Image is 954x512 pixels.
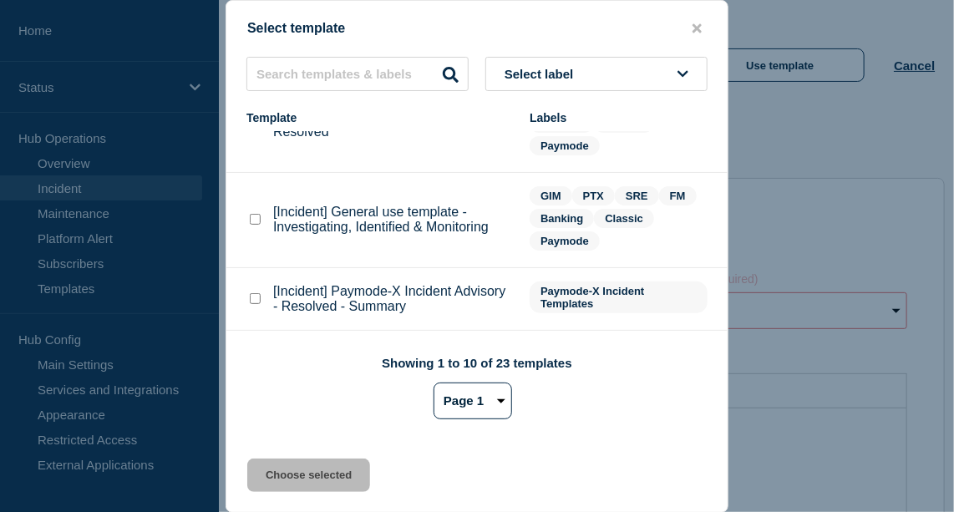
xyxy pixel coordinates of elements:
p: [Incident] Paymode-X Incident Advisory - Resolved - Summary [273,284,513,314]
span: SRE [615,186,659,205]
span: Classic [594,209,654,228]
span: Paymode [530,136,600,155]
button: Choose selected [247,459,370,492]
input: [Incident] Paymode-X Incident Advisory - Resolved - Summary checkbox [250,293,261,304]
span: Select label [505,67,581,81]
div: Template [246,111,513,124]
p: Showing 1 to 10 of 23 templates [382,356,572,370]
span: GIM [530,186,572,205]
span: Paymode-X Incident Templates [530,281,708,313]
span: PTX [572,186,615,205]
input: Search templates & labels [246,57,469,91]
button: Select label [485,57,708,91]
span: Paymode [530,231,600,251]
button: close button [688,21,707,37]
div: Select template [226,21,728,37]
span: Banking [530,209,594,228]
input: [Incident] General use template - Investigating, Identified & Monitoring checkbox [250,214,261,225]
span: FM [659,186,697,205]
div: Labels [530,111,708,124]
p: [Incident] General use template - Investigating, Identified & Monitoring [273,205,513,235]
